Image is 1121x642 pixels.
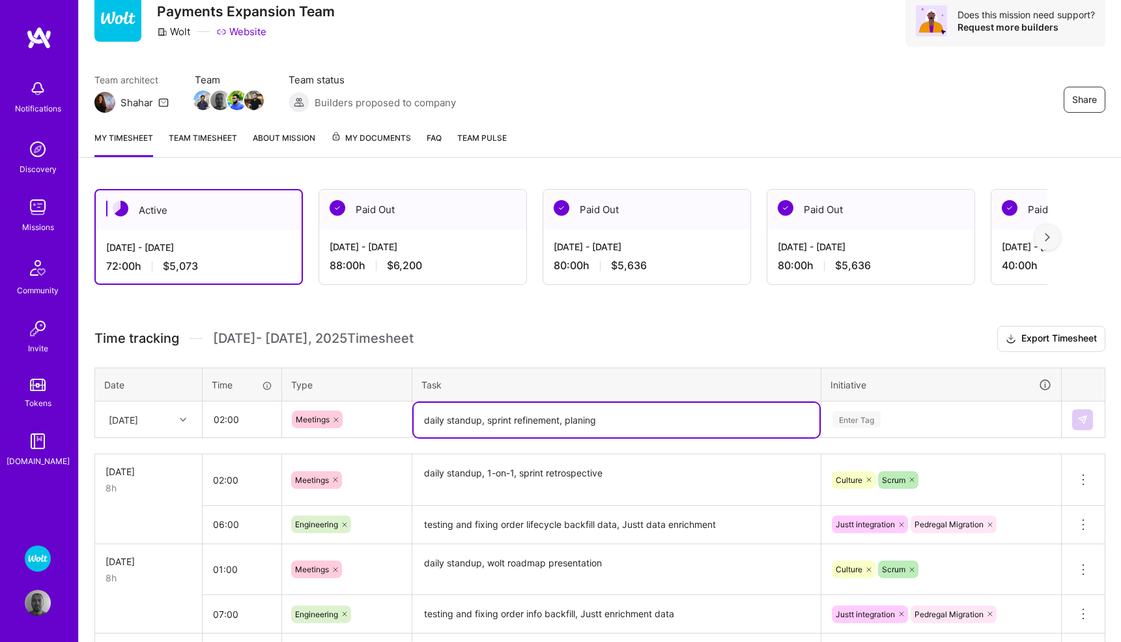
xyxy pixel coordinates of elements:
img: Avatar [916,5,947,36]
a: FAQ [427,131,442,157]
a: Team Member Avatar [246,89,263,111]
a: Team Pulse [457,131,507,157]
th: Date [95,368,203,401]
span: Culture [836,475,862,485]
div: [DATE] [106,555,192,568]
div: Paid Out [767,190,974,229]
span: Justt integration [836,519,895,529]
div: Request more builders [958,21,1095,33]
img: Submit [1077,415,1088,425]
span: Scrum [882,564,905,574]
i: icon CompanyGray [157,27,167,37]
div: 8h [106,571,192,585]
h3: Payments Expansion Team [157,3,335,20]
img: Community [22,252,53,284]
div: Initiative [830,377,1052,392]
span: Scrum [882,475,905,485]
span: Justt integration [836,609,895,619]
div: [DATE] - [DATE] [106,241,291,254]
div: Paid Out [543,190,750,229]
img: Team Member Avatar [193,91,213,110]
a: Team Member Avatar [229,89,246,111]
div: 8h [106,481,192,495]
span: Team Pulse [457,133,507,143]
div: Notifications [15,102,61,115]
span: Pedregal Migration [915,519,984,529]
span: Pedregal Migration [915,609,984,619]
div: Wolt [157,25,190,38]
span: $5,073 [163,259,198,273]
a: My Documents [331,131,411,157]
a: My timesheet [94,131,153,157]
div: Time [212,378,272,392]
img: teamwork [25,194,51,220]
th: Task [412,368,821,401]
span: $6,200 [387,259,422,272]
textarea: testing and fixing order lifecycle backfill data, Justt data enrichment [414,507,819,543]
img: Team Member Avatar [210,91,230,110]
span: Meetings [295,564,329,574]
a: Team Member Avatar [212,89,229,111]
textarea: daily standup, 1-on-1, sprint retrospective [414,456,819,504]
a: Website [216,25,266,38]
img: discovery [25,136,51,162]
div: [DATE] - [DATE] [554,240,740,254]
span: Team status [289,73,456,87]
img: Wolt - Fintech: Payments Expansion Team [25,546,51,572]
img: guide book [25,428,51,454]
a: User Avatar [21,590,54,616]
img: Invite [25,315,51,342]
div: [DATE] - [DATE] [330,240,516,254]
img: Team Architect [94,92,115,113]
div: [DOMAIN_NAME] [7,454,70,468]
span: $5,636 [835,259,871,272]
img: right [1045,233,1050,242]
input: HH:MM [203,597,281,632]
div: 88:00 h [330,259,516,272]
img: Team Member Avatar [244,91,264,110]
input: HH:MM [203,402,281,437]
span: [DATE] - [DATE] , 2025 Timesheet [213,330,414,347]
span: Team [195,73,263,87]
span: Time tracking [94,330,179,347]
th: Type [282,368,412,401]
span: Engineering [295,609,338,619]
img: Paid Out [554,200,569,216]
a: Wolt - Fintech: Payments Expansion Team [21,546,54,572]
span: Team architect [94,73,169,87]
span: Culture [836,564,862,574]
img: tokens [30,379,46,391]
div: Active [96,190,302,230]
span: Engineering [295,519,338,529]
div: [DATE] - [DATE] [778,240,964,254]
i: icon Chevron [180,416,186,423]
div: Does this mission need support? [958,8,1095,21]
img: Active [113,201,128,216]
img: logo [26,26,52,50]
span: $5,636 [611,259,647,272]
i: icon Download [1006,332,1016,346]
button: Share [1064,87,1105,113]
a: Team Member Avatar [195,89,212,111]
a: Team timesheet [169,131,237,157]
textarea: daily standup, sprint refinement, planing [414,403,819,437]
textarea: daily standup, wolt roadmap presentation [414,546,819,594]
i: icon Mail [158,97,169,108]
img: Paid Out [778,200,793,216]
img: Builders proposed to company [289,92,309,113]
div: 72:00 h [106,259,291,273]
button: Export Timesheet [997,326,1105,352]
textarea: testing and fixing order info backfill, Justt enrichment data [414,596,819,632]
span: Builders proposed to company [315,96,456,109]
input: HH:MM [203,463,281,497]
img: User Avatar [25,590,51,616]
span: Meetings [295,475,329,485]
span: My Documents [331,131,411,145]
span: Share [1072,93,1097,106]
div: 80:00 h [778,259,964,272]
span: Meetings [296,415,330,424]
img: Paid Out [1002,200,1017,216]
div: Tokens [25,396,51,410]
input: HH:MM [203,507,281,542]
img: bell [25,76,51,102]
